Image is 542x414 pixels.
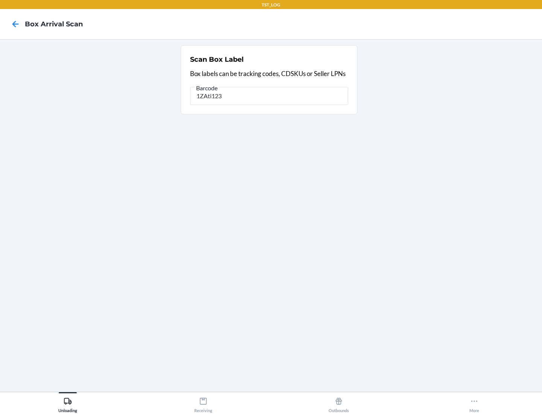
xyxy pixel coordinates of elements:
[25,19,83,29] h4: Box Arrival Scan
[271,392,406,413] button: Outbounds
[329,394,349,413] div: Outbounds
[194,394,212,413] div: Receiving
[406,392,542,413] button: More
[195,84,219,92] span: Barcode
[135,392,271,413] button: Receiving
[469,394,479,413] div: More
[190,69,348,79] p: Box labels can be tracking codes, CDSKUs or Seller LPNs
[190,87,348,105] input: Barcode
[58,394,77,413] div: Unloading
[190,55,244,64] h2: Scan Box Label
[262,2,280,8] p: TST_LOG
